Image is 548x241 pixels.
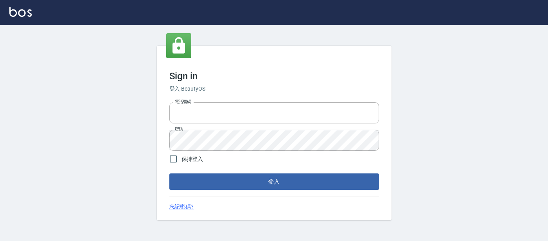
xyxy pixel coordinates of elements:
[9,7,32,17] img: Logo
[169,173,379,190] button: 登入
[181,155,203,163] span: 保持登入
[169,71,379,82] h3: Sign in
[169,85,379,93] h6: 登入 BeautyOS
[175,99,191,105] label: 電話號碼
[169,203,194,211] a: 忘記密碼?
[175,126,183,132] label: 密碼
